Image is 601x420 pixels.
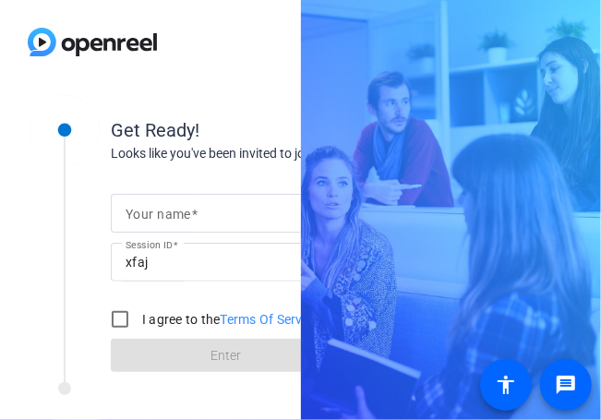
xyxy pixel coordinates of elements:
[138,310,319,329] label: I agree to the
[111,116,480,144] div: Get Ready!
[555,374,577,396] mat-icon: message
[495,374,517,396] mat-icon: accessibility
[221,312,319,327] a: Terms Of Service
[111,144,480,163] div: Looks like you've been invited to join
[126,239,173,250] mat-label: Session ID
[126,207,191,222] mat-label: Your name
